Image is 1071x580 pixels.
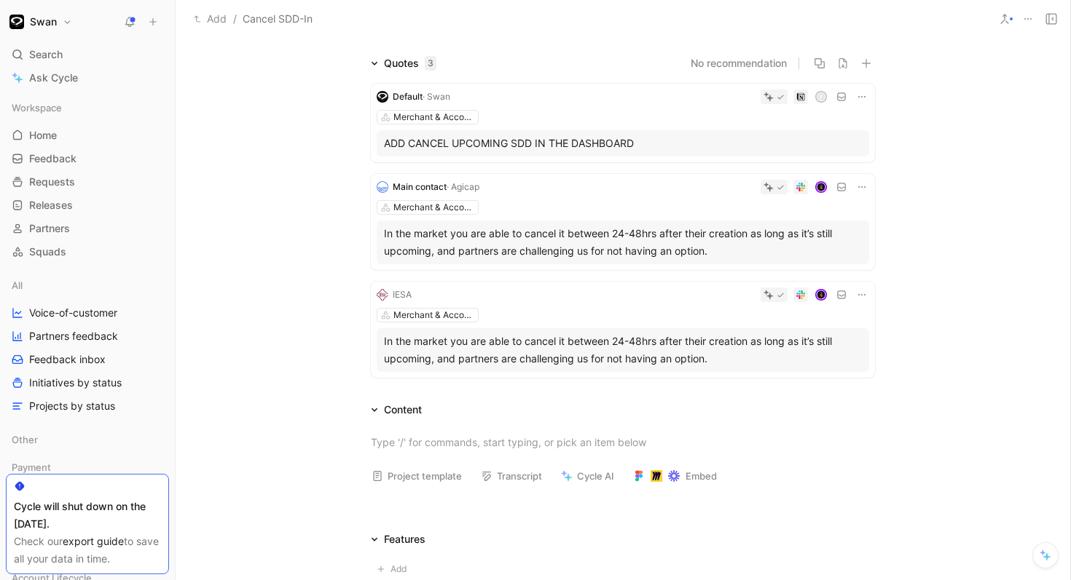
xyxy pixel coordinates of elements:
[365,401,428,418] div: Content
[377,181,388,193] img: logo
[6,456,169,478] div: Payment
[6,302,169,324] a: Voice-of-customer
[29,352,106,367] span: Feedback inbox
[384,401,422,418] div: Content
[384,135,862,152] div: ADD CANCEL UPCOMING SDD IN THE DASHBOARD
[6,67,169,89] a: Ask Cycle
[391,562,411,576] span: Add
[6,241,169,263] a: Squads
[14,533,161,568] div: Check our to save all your data in time.
[6,171,169,193] a: Requests
[29,151,76,166] span: Feedback
[6,218,169,239] a: Partners
[627,466,723,486] button: Embed
[554,466,621,486] button: Cycle AI
[243,10,313,28] span: Cancel SDD-In
[393,110,475,124] div: Merchant & Account Funding
[817,183,826,192] img: avatar
[817,92,826,102] div: F
[384,225,862,260] div: In the market you are able to cancel it between 24-48hrs after their creation as long as it’s sti...
[29,198,73,212] span: Releases
[12,460,51,474] span: Payment
[384,531,425,548] div: Features
[6,372,169,394] a: Initiatives by status
[29,221,70,236] span: Partners
[9,15,24,29] img: Swan
[6,124,169,146] a: Home
[6,274,169,296] div: All
[6,97,169,119] div: Workspace
[12,100,62,115] span: Workspace
[377,289,388,301] img: logo
[393,91,423,102] span: Default
[6,395,169,417] a: Projects by status
[6,456,169,482] div: Payment
[6,12,76,32] button: SwanSwan
[365,531,431,548] div: Features
[6,148,169,170] a: Feedback
[423,91,450,102] span: · Swan
[190,10,230,28] button: Add
[29,128,57,143] span: Home
[29,306,117,320] span: Voice-of-customer
[691,55,787,72] button: No recommendation
[29,46,63,63] span: Search
[393,200,475,215] div: Merchant & Account Funding
[365,466,468,486] button: Project template
[384,55,436,72] div: Quotes
[6,429,169,455] div: Other
[6,429,169,450] div: Other
[425,56,436,71] div: 3
[6,44,169,65] div: Search
[29,175,75,189] span: Requests
[233,10,237,28] span: /
[29,329,118,343] span: Partners feedback
[12,432,38,447] span: Other
[371,560,417,579] button: Add
[365,55,442,72] div: Quotes3
[30,15,57,28] h1: Swan
[6,325,169,347] a: Partners feedback
[29,399,115,413] span: Projects by status
[12,278,23,293] span: All
[393,287,412,302] div: IESA
[6,274,169,417] div: AllVoice-of-customerPartners feedbackFeedback inboxInitiatives by statusProjects by status
[29,245,66,259] span: Squads
[817,290,826,300] img: avatar
[377,91,388,103] img: logo
[393,181,447,192] span: Main contact
[63,535,124,547] a: export guide
[6,194,169,216] a: Releases
[384,333,862,368] div: In the market you are able to cancel it between 24-48hrs after their creation as long as it’s sti...
[6,349,169,370] a: Feedback inbox
[29,69,78,87] span: Ask Cycle
[393,308,475,322] div: Merchant & Account Funding
[447,181,479,192] span: · Agicap
[474,466,549,486] button: Transcript
[14,498,161,533] div: Cycle will shut down on the [DATE].
[29,376,122,390] span: Initiatives by status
